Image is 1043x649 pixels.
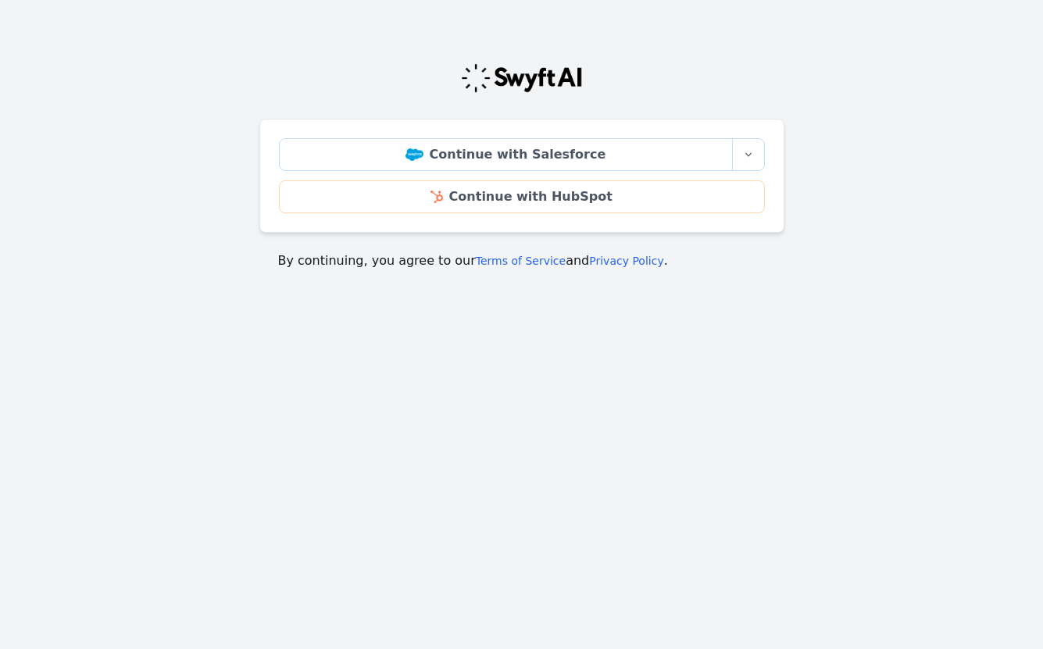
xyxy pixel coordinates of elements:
img: Salesforce [405,148,423,161]
p: By continuing, you agree to our and . [278,251,766,270]
a: Terms of Service [476,255,566,267]
img: HubSpot [430,191,442,203]
a: Continue with HubSpot [279,180,765,213]
a: Privacy Policy [589,255,663,267]
img: Swyft Logo [460,62,584,94]
a: Continue with Salesforce [279,138,733,171]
